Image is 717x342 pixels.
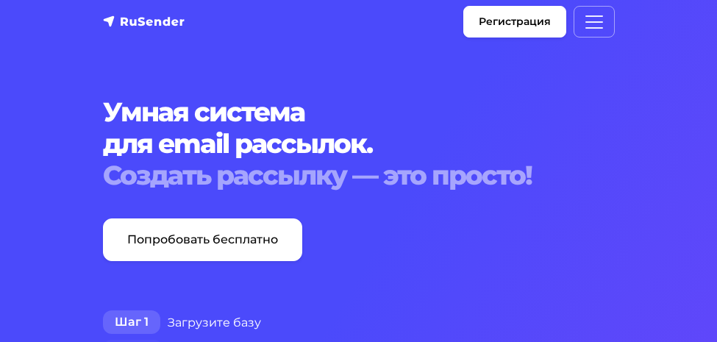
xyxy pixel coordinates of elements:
[463,6,566,38] a: Регистрация
[103,308,615,338] div: Загрузите базу
[103,14,185,29] img: RuSender
[574,6,615,38] button: Меню
[103,96,615,192] h1: Умная система для email рассылок.
[103,218,302,261] a: Попробовать бесплатно
[103,310,160,334] span: Шаг 1
[103,160,615,191] div: Создать рассылку — это просто!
